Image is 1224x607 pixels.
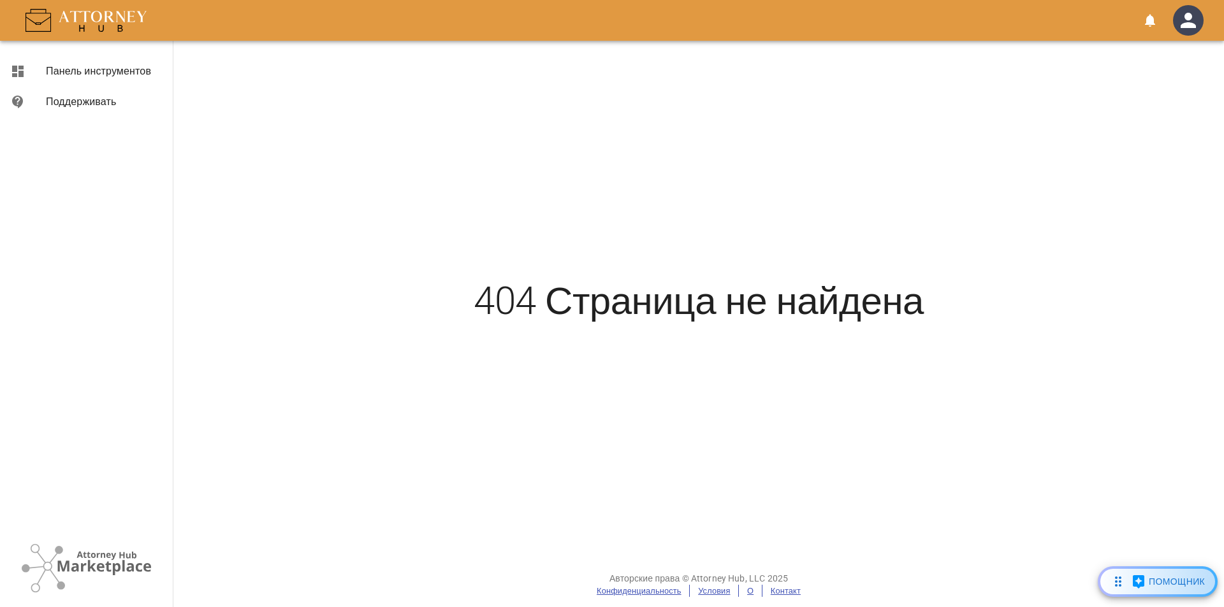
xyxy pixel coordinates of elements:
a: Условия [698,586,730,596]
font: Панель инструментов [46,65,151,77]
img: Торговая площадка Attorney Hub [22,544,151,592]
a: О [747,586,754,596]
font: Поддерживать [46,96,117,108]
button: открыть меню уведомлений [1135,5,1165,36]
a: Конфиденциальность [597,586,681,596]
img: Логотип AttorneyHub [25,9,147,32]
font: 404 Страница не найдена [474,278,924,324]
a: Контакт [771,586,801,596]
font: Авторские права © Attorney Hub, LLC 2025 [609,573,788,583]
